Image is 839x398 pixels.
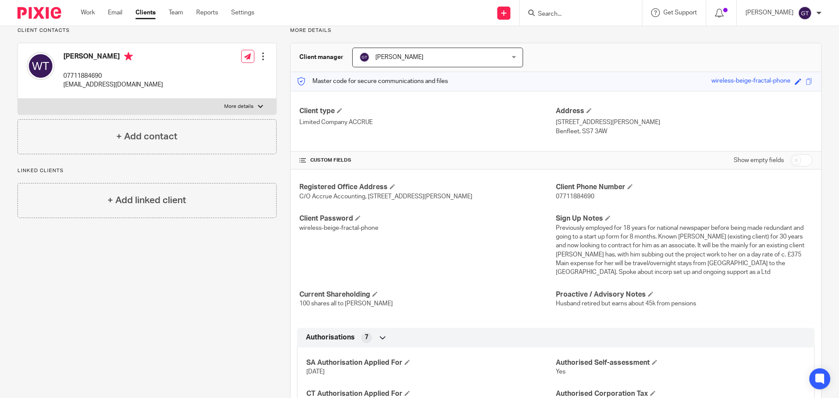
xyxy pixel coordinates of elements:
i: Primary [124,52,133,61]
h4: Current Shareholding [299,290,556,299]
h4: + Add linked client [107,194,186,207]
img: svg%3E [359,52,370,62]
span: Get Support [663,10,697,16]
span: 07711884690 [556,194,594,200]
span: 100 shares all to [PERSON_NAME] [299,301,393,307]
p: More details [290,27,822,34]
span: C/O Accrue Accounting, [STREET_ADDRESS][PERSON_NAME] [299,194,472,200]
h4: SA Authorisation Applied For [306,358,556,367]
img: svg%3E [27,52,55,80]
h4: Client Phone Number [556,183,812,192]
p: Limited Company ACCRUE [299,118,556,127]
input: Search [537,10,616,18]
img: Pixie [17,7,61,19]
p: [EMAIL_ADDRESS][DOMAIN_NAME] [63,80,163,89]
a: Clients [135,8,156,17]
h4: CUSTOM FIELDS [299,157,556,164]
a: Reports [196,8,218,17]
h4: Authorised Self-assessment [556,358,805,367]
a: Settings [231,8,254,17]
p: Linked clients [17,167,277,174]
span: Authorisations [306,333,355,342]
p: [STREET_ADDRESS][PERSON_NAME] [556,118,812,127]
img: svg%3E [798,6,812,20]
h4: [PERSON_NAME] [63,52,163,63]
h4: Client type [299,107,556,116]
h4: Proactive / Advisory Notes [556,290,812,299]
h4: Registered Office Address [299,183,556,192]
h3: Client manager [299,53,343,62]
h4: + Add contact [116,130,177,143]
h4: Sign Up Notes [556,214,812,223]
span: Husband retired but earns about 45k from pensions [556,301,696,307]
p: 07711884690 [63,72,163,80]
p: Master code for secure communications and files [297,77,448,86]
h4: Client Password [299,214,556,223]
span: Yes [556,369,565,375]
span: [PERSON_NAME] [375,54,423,60]
a: Team [169,8,183,17]
label: Show empty fields [734,156,784,165]
span: wireless-beige-fractal-phone [299,225,378,231]
span: Previously employed for 18 years for national newspaper before being made redundant and going to ... [556,225,804,276]
span: 7 [365,333,368,342]
p: More details [224,103,253,110]
p: Client contacts [17,27,277,34]
a: Email [108,8,122,17]
p: Benfleet, SS7 3AW [556,127,812,136]
a: Work [81,8,95,17]
h4: Address [556,107,812,116]
span: [DATE] [306,369,325,375]
div: wireless-beige-fractal-phone [711,76,790,87]
p: [PERSON_NAME] [745,8,794,17]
